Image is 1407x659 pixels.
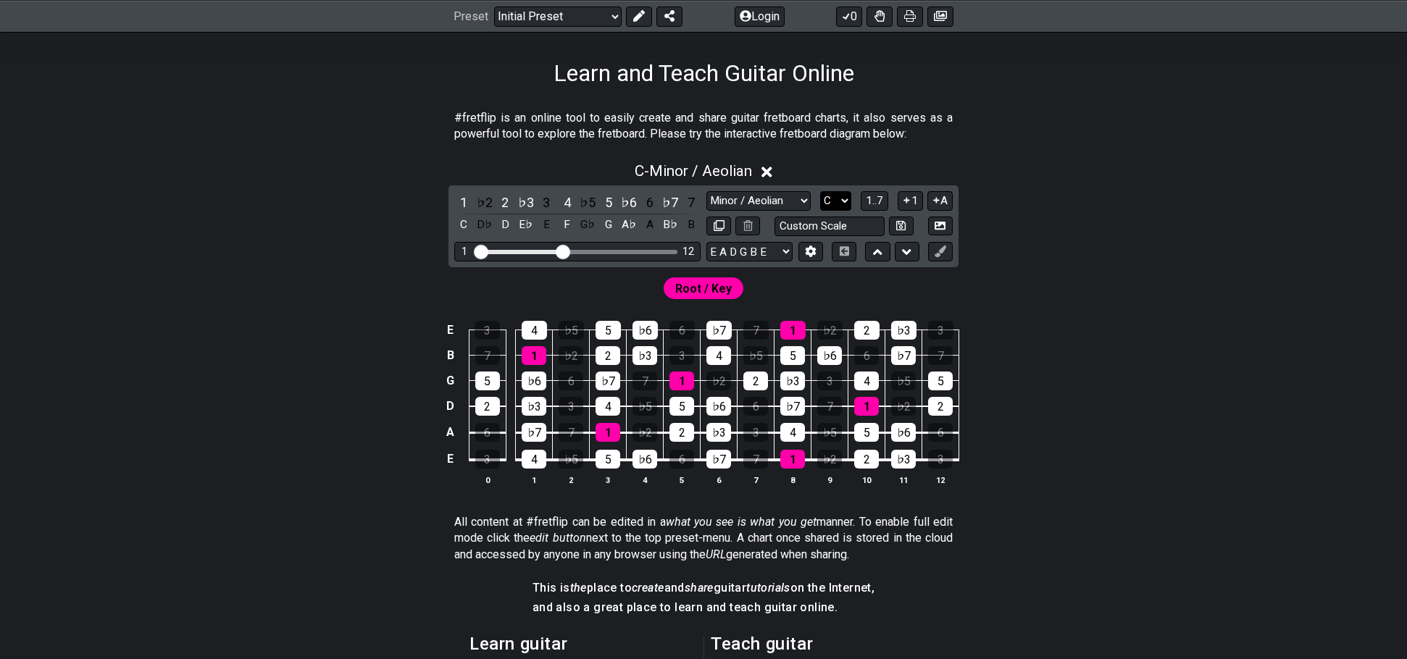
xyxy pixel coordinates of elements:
[867,6,893,26] button: Toggle Dexterity for all fretkits
[669,423,694,442] div: 2
[706,191,811,211] select: Scale
[669,346,694,365] div: 3
[596,423,620,442] div: 1
[475,321,500,340] div: 3
[619,193,638,212] div: toggle scale degree
[469,636,696,652] h2: Learn guitar
[570,581,587,595] em: the
[559,397,583,416] div: 3
[522,450,546,469] div: 4
[454,193,473,212] div: toggle scale degree
[522,321,547,340] div: 4
[746,581,790,595] em: tutorials
[891,450,916,469] div: ♭3
[530,531,585,545] em: edit button
[780,450,805,469] div: 1
[626,6,652,26] button: Edit Preset
[496,215,514,235] div: toggle pitch class
[516,472,553,487] th: 1
[558,215,577,235] div: toggle pitch class
[865,242,890,261] button: Move up
[475,423,500,442] div: 6
[922,472,959,487] th: 12
[706,547,726,561] em: URL
[627,472,664,487] th: 4
[632,397,657,416] div: ♭5
[475,215,494,235] div: toggle pitch class
[743,397,768,416] div: 6
[895,242,919,261] button: Move down
[632,450,657,469] div: ♭6
[735,217,760,236] button: Delete
[817,450,842,469] div: ♭2
[682,193,701,212] div: toggle scale degree
[775,472,811,487] th: 8
[640,193,659,212] div: toggle scale degree
[559,321,584,340] div: ♭5
[632,423,657,442] div: ♭2
[928,450,953,469] div: 3
[780,346,805,365] div: 5
[442,445,459,473] td: E
[780,372,805,390] div: ♭3
[442,368,459,393] td: G
[559,372,583,390] div: 6
[559,346,583,365] div: ♭2
[599,215,618,235] div: toggle pitch class
[780,321,806,340] div: 1
[927,191,953,211] button: A
[496,193,514,212] div: toggle scale degree
[780,397,805,416] div: ♭7
[743,423,768,442] div: 3
[666,515,817,529] em: what you see is what you get
[553,472,590,487] th: 2
[854,450,879,469] div: 2
[559,423,583,442] div: 7
[854,397,879,416] div: 1
[475,397,500,416] div: 2
[469,472,506,487] th: 0
[928,346,953,365] div: 7
[442,318,459,343] td: E
[735,6,785,26] button: Login
[632,321,658,340] div: ♭6
[442,419,459,446] td: A
[599,193,618,212] div: toggle scale degree
[817,346,842,365] div: ♭6
[706,423,731,442] div: ♭3
[743,450,768,469] div: 7
[664,472,701,487] th: 5
[820,191,851,211] select: Tonic/Root
[928,397,953,416] div: 2
[817,372,842,390] div: 3
[854,346,879,365] div: 6
[632,581,664,595] em: create
[832,242,856,261] button: Toggle horizontal chord view
[537,215,556,235] div: toggle pitch class
[517,193,535,212] div: toggle scale degree
[817,423,842,442] div: ♭5
[475,193,494,212] div: toggle scale degree
[669,372,694,390] div: 1
[537,193,556,212] div: toggle scale degree
[928,372,953,390] div: 5
[442,393,459,419] td: D
[533,580,874,596] h4: This is place to and guitar on the Internet,
[635,162,752,180] span: C - Minor / Aeolian
[928,242,953,261] button: First click edit preset to enable marker editing
[891,397,916,416] div: ♭2
[706,397,731,416] div: ♭6
[927,6,953,26] button: Create image
[897,6,923,26] button: Print
[811,472,848,487] th: 9
[706,242,793,261] select: Tuning
[656,6,682,26] button: Share Preset
[559,450,583,469] div: ♭5
[454,242,701,261] div: Visible fret range
[475,450,500,469] div: 3
[706,346,731,365] div: 4
[442,343,459,368] td: B
[596,450,620,469] div: 5
[854,321,880,340] div: 2
[554,59,854,87] h1: Learn and Teach Guitar Online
